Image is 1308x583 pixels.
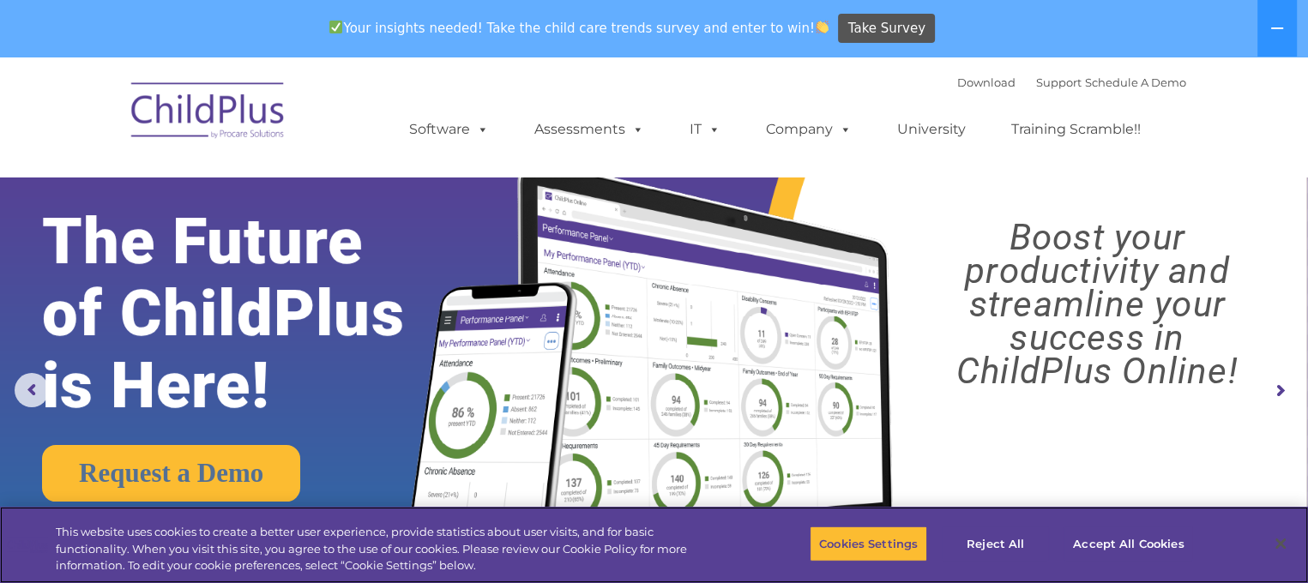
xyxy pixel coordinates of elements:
[322,11,836,45] span: Your insights needed! Take the child care trends survey and enter to win!
[672,112,738,147] a: IT
[903,220,1292,388] rs-layer: Boost your productivity and streamline your success in ChildPlus Online!
[392,112,506,147] a: Software
[56,524,720,574] div: This website uses cookies to create a better user experience, provide statistics about user visit...
[749,112,869,147] a: Company
[1036,75,1082,89] a: Support
[994,112,1158,147] a: Training Scramble!!
[848,14,925,44] span: Take Survey
[942,526,1049,562] button: Reject All
[1085,75,1186,89] a: Schedule A Demo
[1064,526,1193,562] button: Accept All Cookies
[329,21,342,33] img: ✅
[42,206,460,422] rs-layer: The Future of ChildPlus is Here!
[880,112,983,147] a: University
[816,21,829,33] img: 👏
[1262,525,1299,562] button: Close
[123,70,294,156] img: ChildPlus by Procare Solutions
[838,14,935,44] a: Take Survey
[957,75,1016,89] a: Download
[238,113,291,126] span: Last name
[517,112,661,147] a: Assessments
[957,75,1186,89] font: |
[238,183,311,196] span: Phone number
[810,526,927,562] button: Cookies Settings
[42,445,300,502] a: Request a Demo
